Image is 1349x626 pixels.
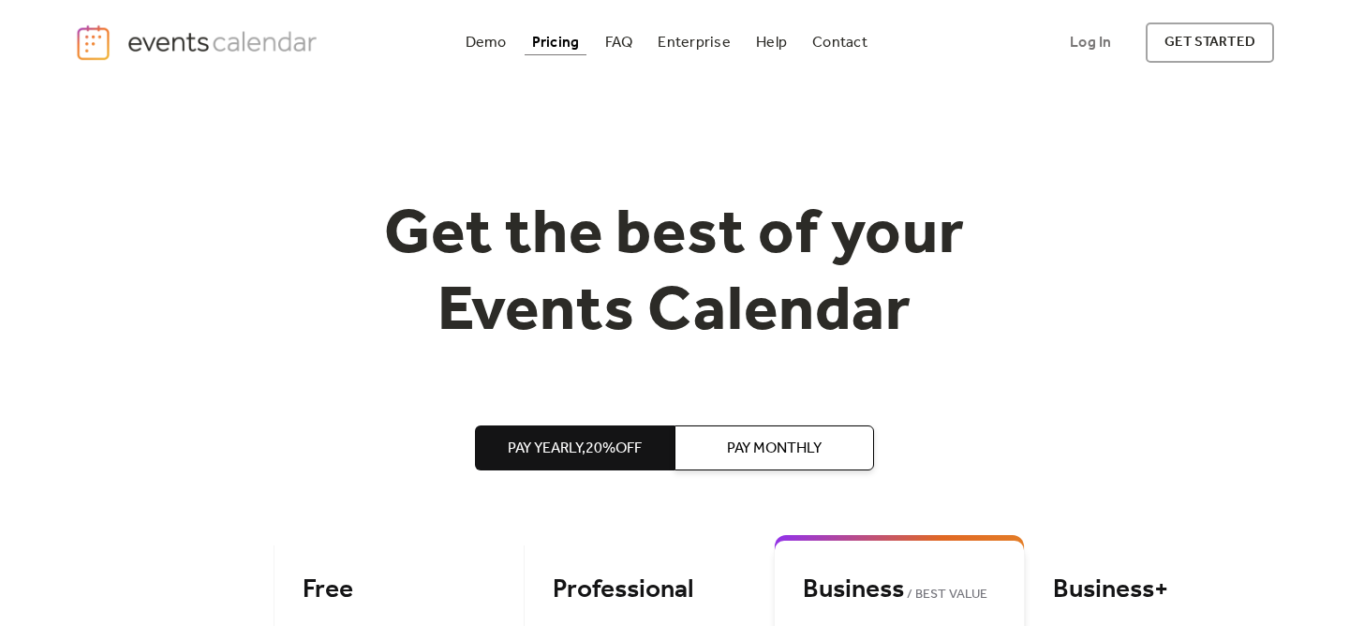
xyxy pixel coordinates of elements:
div: Free [303,574,496,606]
a: Help [749,30,794,55]
button: Pay Monthly [674,425,874,470]
div: Business+ [1053,574,1246,606]
button: Pay Yearly,20%off [475,425,674,470]
a: Enterprise [650,30,737,55]
div: Demo [466,37,507,48]
div: Contact [812,37,867,48]
div: FAQ [605,37,633,48]
div: Professional [553,574,746,606]
a: home [75,23,322,62]
div: Business [803,574,996,606]
span: BEST VALUE [904,584,987,606]
a: get started [1146,22,1274,63]
a: Contact [805,30,875,55]
span: Pay Yearly, 20% off [508,438,642,460]
span: Pay Monthly [727,438,822,460]
a: Pricing [525,30,587,55]
a: FAQ [598,30,641,55]
a: Log In [1051,22,1130,63]
div: Pricing [532,37,580,48]
a: Demo [458,30,514,55]
div: Help [756,37,787,48]
h1: Get the best of your Events Calendar [315,198,1034,350]
div: Enterprise [658,37,730,48]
